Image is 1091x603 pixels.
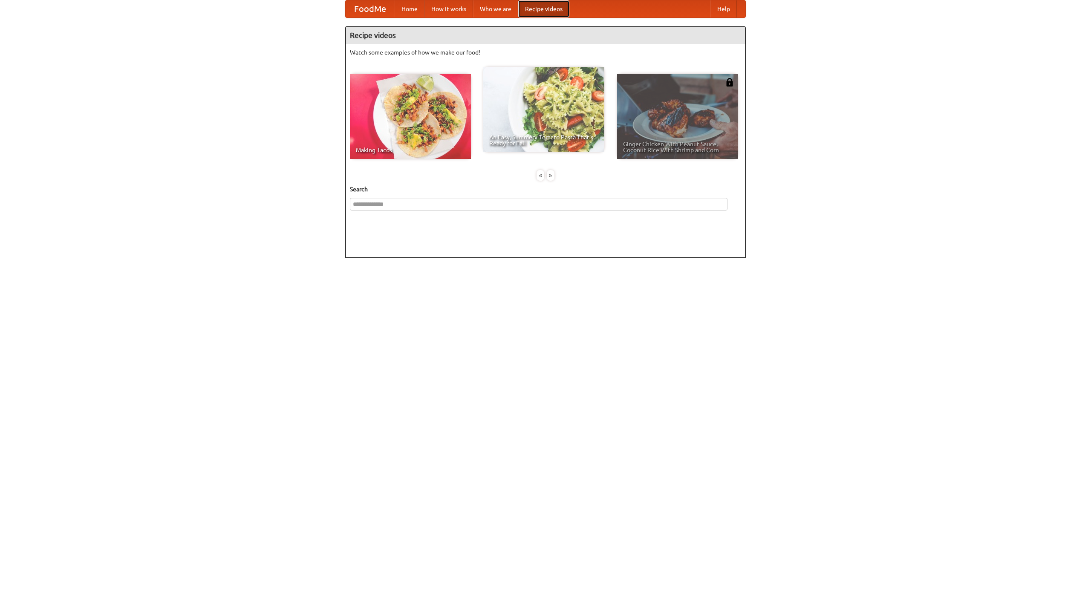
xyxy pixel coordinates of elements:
span: An Easy, Summery Tomato Pasta That's Ready for Fall [489,134,598,146]
a: Recipe videos [518,0,569,17]
p: Watch some examples of how we make our food! [350,48,741,57]
a: Making Tacos [350,74,471,159]
h4: Recipe videos [346,27,745,44]
span: Making Tacos [356,147,465,153]
a: Home [395,0,424,17]
a: FoodMe [346,0,395,17]
img: 483408.png [725,78,734,87]
a: Who we are [473,0,518,17]
a: Help [710,0,737,17]
a: An Easy, Summery Tomato Pasta That's Ready for Fall [483,67,604,152]
div: » [547,170,554,181]
div: « [537,170,544,181]
a: How it works [424,0,473,17]
h5: Search [350,185,741,193]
